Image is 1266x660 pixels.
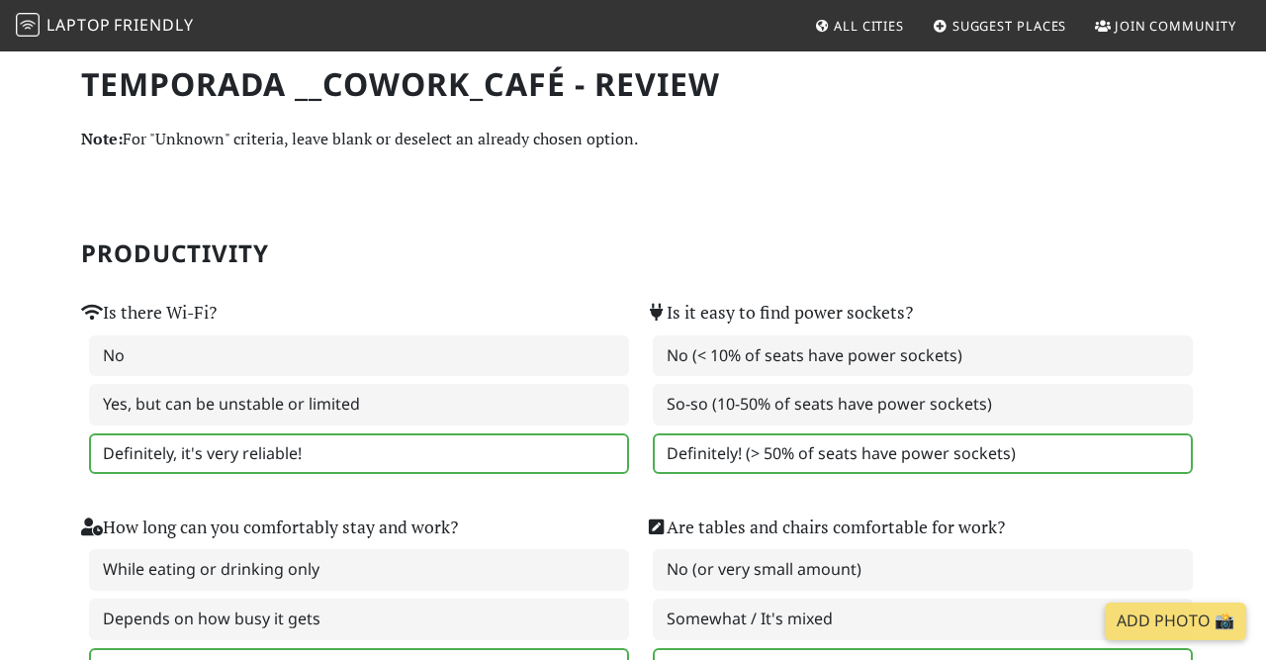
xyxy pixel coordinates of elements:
[1115,17,1236,35] span: Join Community
[81,128,123,149] strong: Note:
[653,335,1193,377] label: No (< 10% of seats have power sockets)
[952,17,1067,35] span: Suggest Places
[1087,8,1244,44] a: Join Community
[89,335,629,377] label: No
[89,384,629,425] label: Yes, but can be unstable or limited
[114,14,193,36] span: Friendly
[645,514,1005,541] label: Are tables and chairs comfortable for work?
[16,13,40,37] img: LaptopFriendly
[16,9,194,44] a: LaptopFriendly LaptopFriendly
[81,514,458,541] label: How long can you comfortably stay and work?
[653,384,1193,425] label: So-so (10-50% of seats have power sockets)
[645,299,913,327] label: Is it easy to find power sockets?
[46,14,111,36] span: Laptop
[1105,603,1246,640] a: Add Photo 📸
[81,239,1185,268] h2: Productivity
[834,17,904,35] span: All Cities
[925,8,1075,44] a: Suggest Places
[89,549,629,591] label: While eating or drinking only
[653,599,1193,640] label: Somewhat / It's mixed
[81,65,1185,103] h1: Temporada __Cowork_Café - Review
[89,599,629,640] label: Depends on how busy it gets
[653,549,1193,591] label: No (or very small amount)
[81,299,217,327] label: Is there Wi-Fi?
[89,433,629,475] label: Definitely, it's very reliable!
[81,127,1185,152] p: For "Unknown" criteria, leave blank or deselect an already chosen option.
[653,433,1193,475] label: Definitely! (> 50% of seats have power sockets)
[806,8,912,44] a: All Cities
